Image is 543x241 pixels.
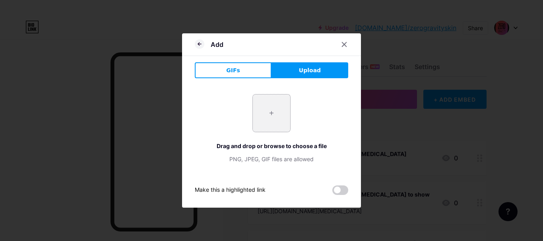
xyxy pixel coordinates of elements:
[226,66,240,75] span: GIFs
[195,155,348,163] div: PNG, JPEG, GIF files are allowed
[195,185,266,195] div: Make this a highlighted link
[211,40,223,49] div: Add
[195,142,348,150] div: Drag and drop or browse to choose a file
[299,66,321,75] span: Upload
[271,62,348,78] button: Upload
[195,62,271,78] button: GIFs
